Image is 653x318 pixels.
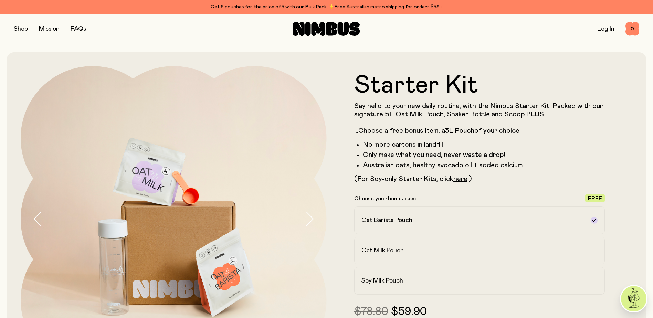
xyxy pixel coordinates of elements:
a: Log In [597,26,614,32]
span: Free [588,196,602,201]
li: No more cartons in landfill [363,140,605,149]
h2: Oat Barista Pouch [361,216,412,224]
a: FAQs [71,26,86,32]
li: Australian oats, healthy avocado oil + added calcium [363,161,605,169]
a: here [453,176,467,182]
button: 0 [625,22,639,36]
h2: Oat Milk Pouch [361,246,404,255]
li: Only make what you need, never waste a drop! [363,151,605,159]
strong: Pouch [455,127,474,134]
span: $78.80 [354,306,388,317]
a: Mission [39,26,60,32]
h2: Soy Milk Pouch [361,277,403,285]
p: Say hello to your new daily routine, with the Nimbus Starter Kit. Packed with our signature 5L Oa... [354,102,605,135]
strong: 3L [445,127,453,134]
h1: Starter Kit [354,73,605,98]
img: agent [621,286,646,311]
div: Get 6 pouches for the price of 5 with our Bulk Pack ✨ Free Australian metro shipping for orders $59+ [14,3,639,11]
span: $59.90 [391,306,427,317]
p: Choose your bonus item [354,195,416,202]
strong: PLUS [526,111,544,118]
p: (For Soy-only Starter Kits, click .) [354,175,605,183]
